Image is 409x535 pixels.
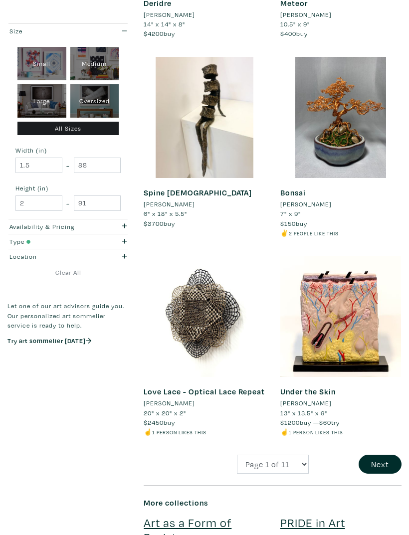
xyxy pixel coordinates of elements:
[9,27,94,36] div: Size
[7,337,91,345] a: Try art sommelier [DATE]
[280,30,308,38] span: buy
[144,399,265,408] a: [PERSON_NAME]
[280,428,402,437] li: ☝️
[7,250,129,264] button: Location
[144,30,164,38] span: $4200
[7,268,129,278] a: Clear All
[280,399,402,408] a: [PERSON_NAME]
[280,200,332,209] li: [PERSON_NAME]
[7,235,129,249] button: Type
[359,455,402,474] button: Next
[144,200,195,209] li: [PERSON_NAME]
[70,84,119,118] div: Oversized
[280,220,307,228] span: buy
[9,222,94,231] div: Availability & Pricing
[144,188,252,198] a: Spine [DEMOGRAPHIC_DATA]
[280,220,296,228] span: $150
[17,47,66,80] div: Small
[144,10,195,20] li: [PERSON_NAME]
[144,409,186,417] span: 20" x 20" x 2"
[280,409,327,417] span: 13" x 13.5" x 6"
[144,20,185,28] span: 14" x 14" x 8"
[152,430,206,436] small: 1 person likes this
[280,387,336,397] a: Under the Skin
[17,84,66,118] div: Large
[280,10,402,20] a: [PERSON_NAME]
[319,419,331,427] span: $60
[144,10,265,20] a: [PERSON_NAME]
[66,197,70,209] span: -
[7,24,129,39] button: Size
[280,210,301,218] span: 7" x 9"
[280,419,340,427] span: buy — try
[144,220,164,228] span: $3700
[280,399,332,408] li: [PERSON_NAME]
[15,148,121,154] small: Width (in)
[66,160,70,172] span: -
[15,185,121,192] small: Height (in)
[280,20,310,28] span: 10.5" x 9"
[289,231,339,237] small: 2 people like this
[7,355,129,375] iframe: Customer reviews powered by Trustpilot
[9,237,94,247] div: Type
[144,220,175,228] span: buy
[144,399,195,408] li: [PERSON_NAME]
[144,428,265,437] li: ☝️
[280,200,402,209] a: [PERSON_NAME]
[289,430,343,436] small: 1 person likes this
[144,419,175,427] span: buy
[280,30,296,38] span: $400
[144,387,265,397] a: Love Lace - Optical Lace Repeat
[280,515,345,531] a: PRIDE in Art
[280,188,306,198] a: Bonsai
[7,302,129,331] p: Let one of our art advisors guide you. Our personalized art sommelier service is ready to help.
[7,219,129,234] button: Availability & Pricing
[144,200,265,209] a: [PERSON_NAME]
[144,419,164,427] span: $2450
[17,122,119,136] div: All Sizes
[280,419,300,427] span: $1200
[9,252,94,262] div: Location
[144,210,187,218] span: 6" x 18" x 5.5"
[144,499,402,508] h6: More collections
[144,30,175,38] span: buy
[70,47,119,80] div: Medium
[280,10,332,20] li: [PERSON_NAME]
[280,229,402,238] li: ✌️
